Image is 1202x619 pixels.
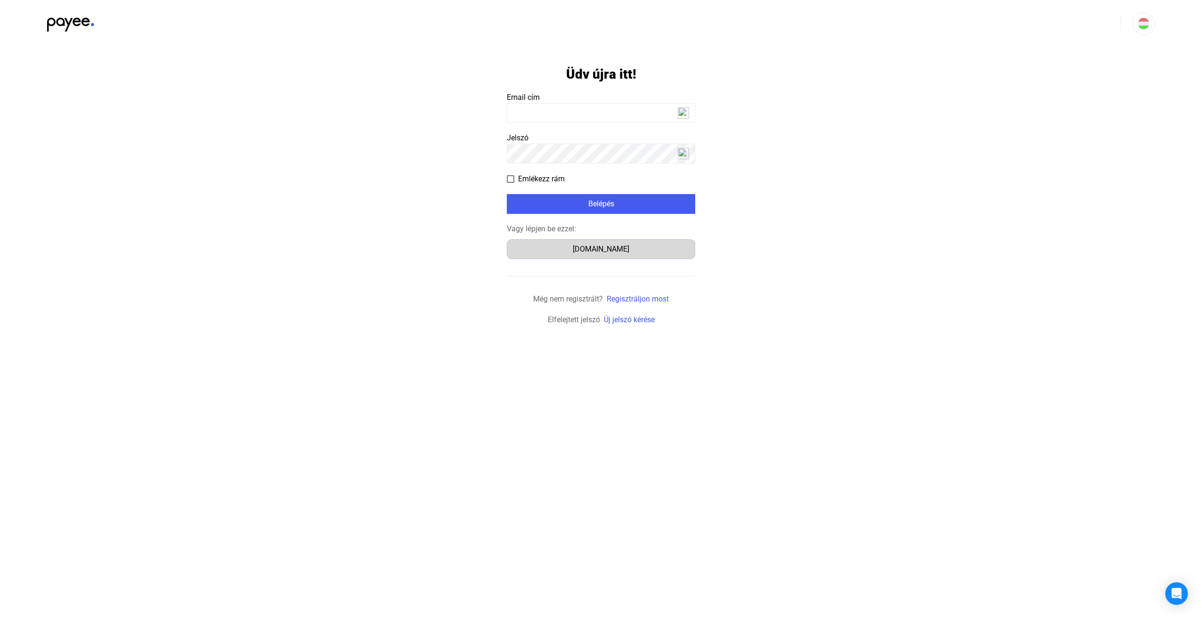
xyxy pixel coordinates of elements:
[507,239,695,259] button: [DOMAIN_NAME]
[507,223,695,235] div: Vagy lépjen be ezzel:
[1132,12,1155,35] button: HU
[507,244,695,253] a: [DOMAIN_NAME]
[548,315,600,324] span: Elfelejtett jelszó
[566,66,636,82] h1: Üdv újra itt!
[510,244,692,255] div: [DOMAIN_NAME]
[47,12,94,32] img: black-payee-blue-dot.svg
[1165,582,1188,605] div: Open Intercom Messenger
[607,294,669,303] a: Regisztráljon most
[507,194,695,214] button: Belépés
[533,294,603,303] span: Még nem regisztrált?
[604,315,655,324] a: Új jelszó kérése
[1138,18,1149,29] img: HU
[507,93,540,102] span: Email cím
[510,198,692,210] div: Belépés
[678,148,689,159] img: npw-badge-icon-locked.svg
[678,107,689,119] img: npw-badge-icon-locked.svg
[507,133,528,142] span: Jelszó
[518,173,565,185] span: Emlékezz rám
